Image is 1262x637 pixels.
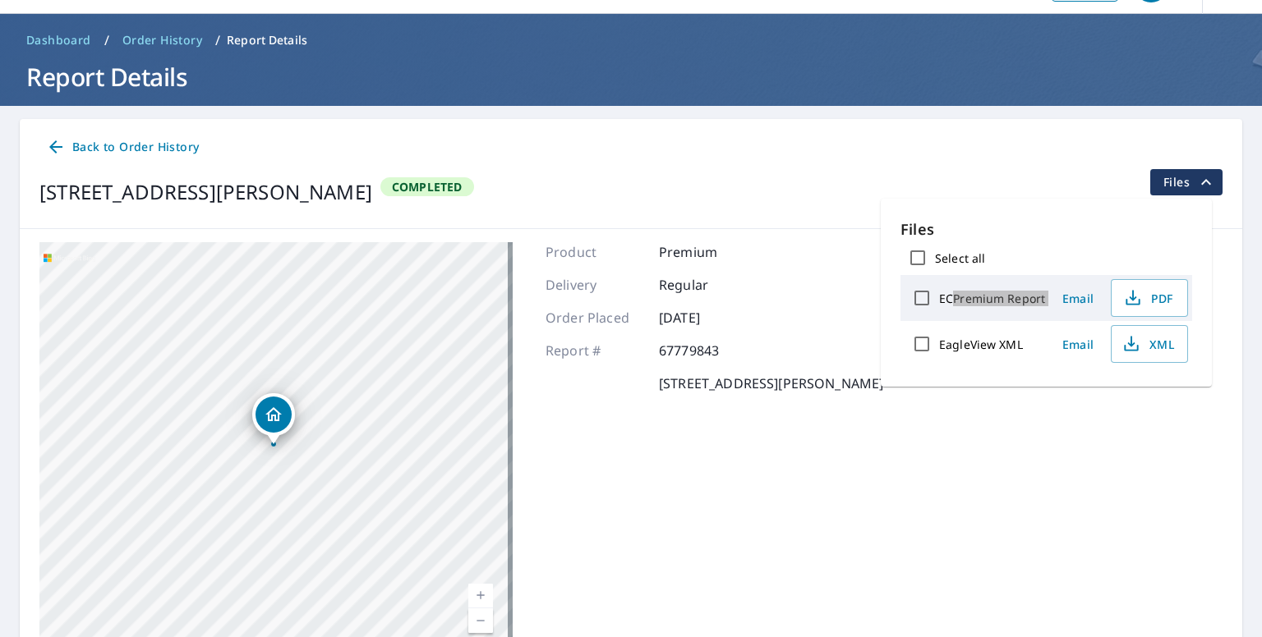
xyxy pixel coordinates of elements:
label: Select all [935,250,985,266]
a: Current Level 17, Zoom Out [468,608,493,633]
span: Completed [382,179,472,195]
p: [STREET_ADDRESS][PERSON_NAME] [659,373,883,393]
a: Current Level 17, Zoom In [468,584,493,608]
label: ECPremium Report [939,291,1045,306]
h1: Report Details [20,60,1242,94]
p: Order Placed [546,308,644,328]
label: EagleView XML [939,337,1023,352]
button: PDF [1111,279,1188,317]
div: [STREET_ADDRESS][PERSON_NAME] [39,177,372,207]
p: Files [900,218,1192,241]
nav: breadcrumb [20,27,1242,53]
p: Delivery [546,275,644,295]
p: Report Details [227,32,307,48]
p: Regular [659,275,758,295]
button: Email [1052,332,1104,357]
p: Report # [546,341,644,360]
button: XML [1111,325,1188,363]
span: Dashboard [26,32,91,48]
a: Dashboard [20,27,98,53]
span: Back to Order History [46,137,199,158]
p: Product [546,242,644,262]
a: Order History [116,27,209,53]
span: Order History [122,32,202,48]
li: / [104,30,109,50]
p: [DATE] [659,308,758,328]
span: Email [1058,291,1098,306]
span: PDF [1122,288,1174,308]
a: Back to Order History [39,132,205,163]
button: Email [1052,286,1104,311]
p: 67779843 [659,341,758,360]
span: XML [1122,334,1174,354]
li: / [215,30,220,50]
span: Email [1058,337,1098,352]
span: Files [1163,172,1216,192]
button: filesDropdownBtn-67779843 [1149,169,1223,195]
div: Dropped pin, building 1, Residential property, 1519 Mount Pleasant Connell Rd Mt Pleasant, PA 15666 [252,393,295,444]
p: Premium [659,242,758,262]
